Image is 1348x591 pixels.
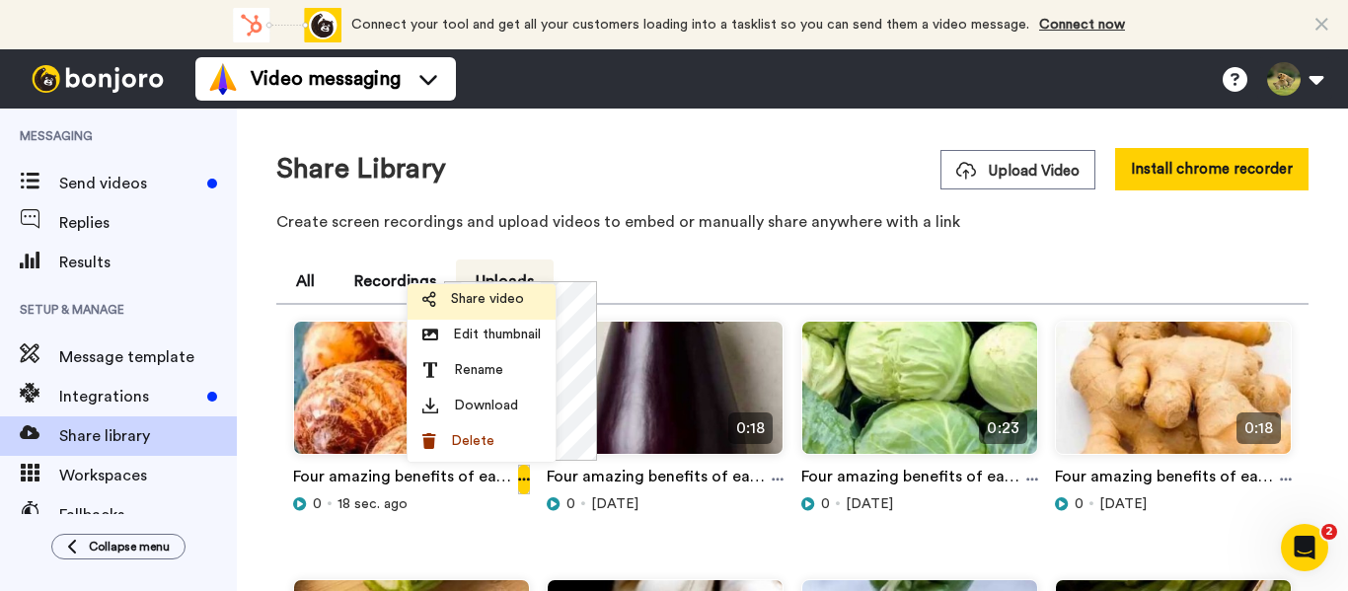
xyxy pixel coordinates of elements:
[59,251,237,274] span: Results
[293,465,518,494] a: Four amazing benefits of eating colocasia #colocasia #explore #facts #shorts #viral
[313,494,322,514] span: 0
[276,210,1309,234] p: Create screen recordings and upload videos to embed or manually share anywhere with a link
[351,18,1029,32] span: Connect your tool and get all your customers loading into a tasklist so you can send them a video...
[1039,18,1125,32] a: Connect now
[566,494,575,514] span: 0
[1236,412,1281,444] span: 0:18
[456,259,554,303] button: Uploads
[1321,524,1337,540] span: 2
[89,539,170,554] span: Collapse menu
[294,322,529,471] img: ae2b3b0a-5bd5-49a0-a448-6fec3b52fa2b_thumbnail_source_1759895394.jpg
[293,494,530,514] div: 18 sec. ago
[451,289,524,309] span: Share video
[24,65,172,93] img: bj-logo-header-white.svg
[59,385,199,408] span: Integrations
[1281,524,1328,571] iframe: Intercom live chat
[821,494,830,514] span: 0
[548,322,783,471] img: d15c10a7-356b-4ec3-b3e0-875e86de0d0b_thumbnail_source_1759635312.jpg
[59,464,237,487] span: Workspaces
[59,424,237,448] span: Share library
[51,534,186,559] button: Collapse menu
[802,322,1037,471] img: 2b7a990c-f1ed-4f9d-8057-a87e6f89e521_thumbnail_source_1759288091.jpg
[59,172,199,195] span: Send videos
[276,259,335,303] button: All
[979,412,1026,444] span: 0:23
[451,431,494,451] span: Delete
[454,396,518,415] span: Download
[1055,494,1292,514] div: [DATE]
[1056,322,1291,471] img: 520692b1-c13c-448a-8ded-a8fec23e9713_thumbnail_source_1758940649.jpg
[453,325,541,344] span: Edit thumbnail
[251,65,401,93] span: Video messaging
[1075,494,1084,514] span: 0
[956,161,1080,182] span: Upload Video
[801,494,1038,514] div: [DATE]
[59,503,237,527] span: Fallbacks
[276,154,446,185] h1: Share Library
[1115,148,1309,190] button: Install chrome recorder
[801,465,1026,494] a: Four amazing benefits of eating cabbage #cabbage #explore #facts #shorts #viral
[454,360,503,380] span: Rename
[1055,465,1280,494] a: Four amazing benefits of eating ginger #ginger #explore #facts #shorts #viral
[59,345,237,369] span: Message template
[335,259,456,303] button: Recordings
[728,412,773,444] span: 0:18
[59,211,237,235] span: Replies
[940,150,1095,189] button: Upload Video
[547,465,772,494] a: Four amazing benefits of eating brinjal #brinjal #explore #facts #shorts #viral
[207,63,239,95] img: vm-color.svg
[233,8,341,42] div: animation
[547,494,784,514] div: [DATE]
